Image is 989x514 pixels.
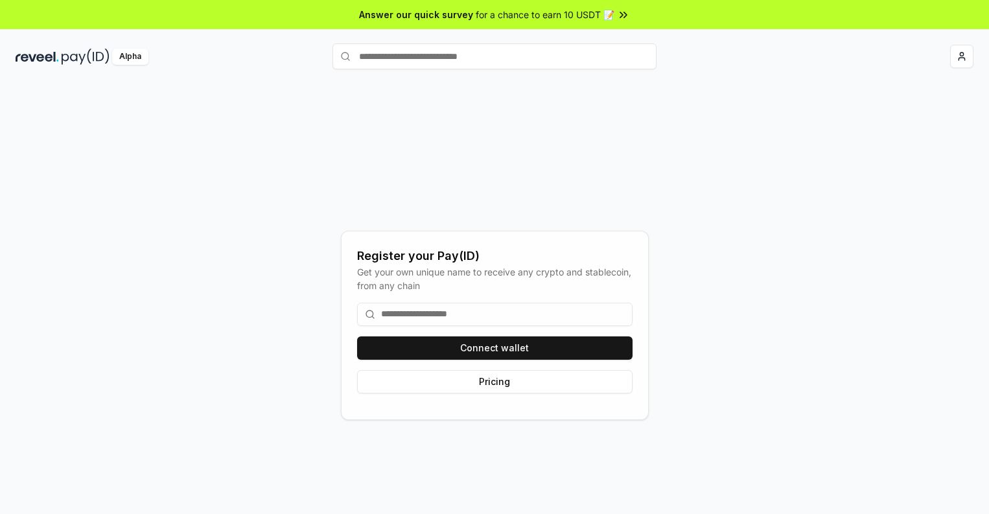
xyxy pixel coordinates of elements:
span: Answer our quick survey [359,8,473,21]
div: Alpha [112,49,148,65]
div: Register your Pay(ID) [357,247,633,265]
div: Get your own unique name to receive any crypto and stablecoin, from any chain [357,265,633,292]
img: reveel_dark [16,49,59,65]
button: Connect wallet [357,336,633,360]
img: pay_id [62,49,110,65]
button: Pricing [357,370,633,393]
span: for a chance to earn 10 USDT 📝 [476,8,614,21]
